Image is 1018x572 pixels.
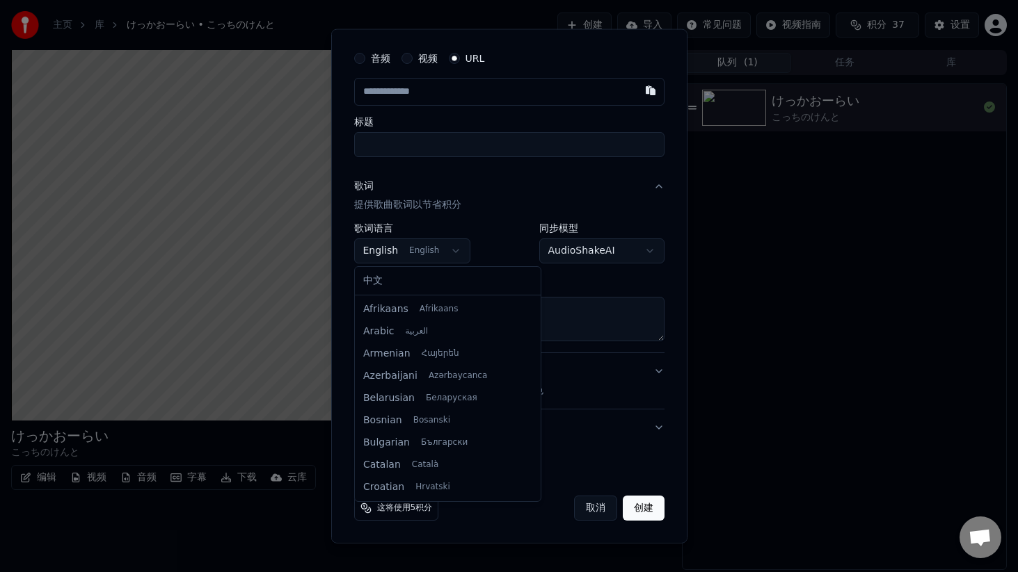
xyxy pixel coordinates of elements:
[363,436,410,450] span: Bulgarian
[363,369,417,383] span: Azerbaijani
[429,370,487,382] span: Azərbaycanca
[413,415,450,426] span: Bosanski
[363,274,383,288] span: 中文
[412,459,438,471] span: Català
[363,480,404,494] span: Croatian
[363,325,394,338] span: Arabic
[363,414,402,427] span: Bosnian
[363,302,408,316] span: Afrikaans
[422,348,459,359] span: Հայերեն
[420,304,459,315] span: Afrikaans
[363,347,411,361] span: Armenian
[415,482,450,493] span: Hrvatski
[421,437,468,448] span: Български
[405,326,428,337] span: العربية
[426,393,477,404] span: Беларуская
[363,391,415,405] span: Belarusian
[363,458,401,472] span: Catalan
